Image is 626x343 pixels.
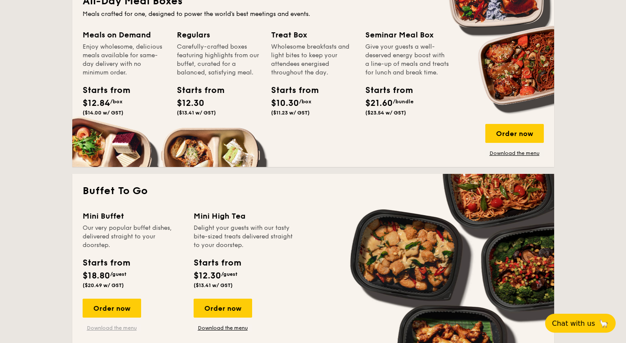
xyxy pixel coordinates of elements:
span: ($13.41 w/ GST) [194,282,233,288]
span: $12.84 [83,98,110,108]
div: Starts from [83,84,121,97]
a: Download the menu [194,324,252,331]
div: Delight your guests with our tasty bite-sized treats delivered straight to your doorstep. [194,224,294,250]
div: Starts from [271,84,310,97]
span: $21.60 [365,98,393,108]
div: Order now [194,299,252,318]
a: Download the menu [485,150,544,157]
div: Regulars [177,29,261,41]
span: /bundle [393,99,413,105]
button: Chat with us🦙 [545,314,616,333]
a: Download the menu [83,324,141,331]
div: Starts from [194,256,241,269]
div: Treat Box [271,29,355,41]
span: ($13.41 w/ GST) [177,110,216,116]
div: Mini Buffet [83,210,183,222]
span: ($14.00 w/ GST) [83,110,123,116]
h2: Buffet To Go [83,184,544,198]
span: Chat with us [552,319,595,328]
span: $10.30 [271,98,299,108]
span: /guest [221,271,237,277]
div: Order now [83,299,141,318]
div: Seminar Meal Box [365,29,449,41]
div: Order now [485,124,544,143]
span: ($11.23 w/ GST) [271,110,310,116]
div: Starts from [365,84,404,97]
div: Carefully-crafted boxes featuring highlights from our buffet, curated for a balanced, satisfying ... [177,43,261,77]
div: Enjoy wholesome, delicious meals available for same-day delivery with no minimum order. [83,43,167,77]
span: /box [110,99,123,105]
span: $12.30 [194,271,221,281]
span: /box [299,99,311,105]
span: ($20.49 w/ GST) [83,282,124,288]
div: Our very popular buffet dishes, delivered straight to your doorstep. [83,224,183,250]
span: $12.30 [177,98,204,108]
div: Meals on Demand [83,29,167,41]
div: Starts from [83,256,130,269]
div: Wholesome breakfasts and light bites to keep your attendees energised throughout the day. [271,43,355,77]
div: Starts from [177,84,216,97]
span: ($23.54 w/ GST) [365,110,406,116]
div: Mini High Tea [194,210,294,222]
span: /guest [110,271,126,277]
div: Give your guests a well-deserved energy boost with a line-up of meals and treats for lunch and br... [365,43,449,77]
span: 🦙 [598,318,609,328]
div: Meals crafted for one, designed to power the world's best meetings and events. [83,10,544,19]
span: $18.80 [83,271,110,281]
